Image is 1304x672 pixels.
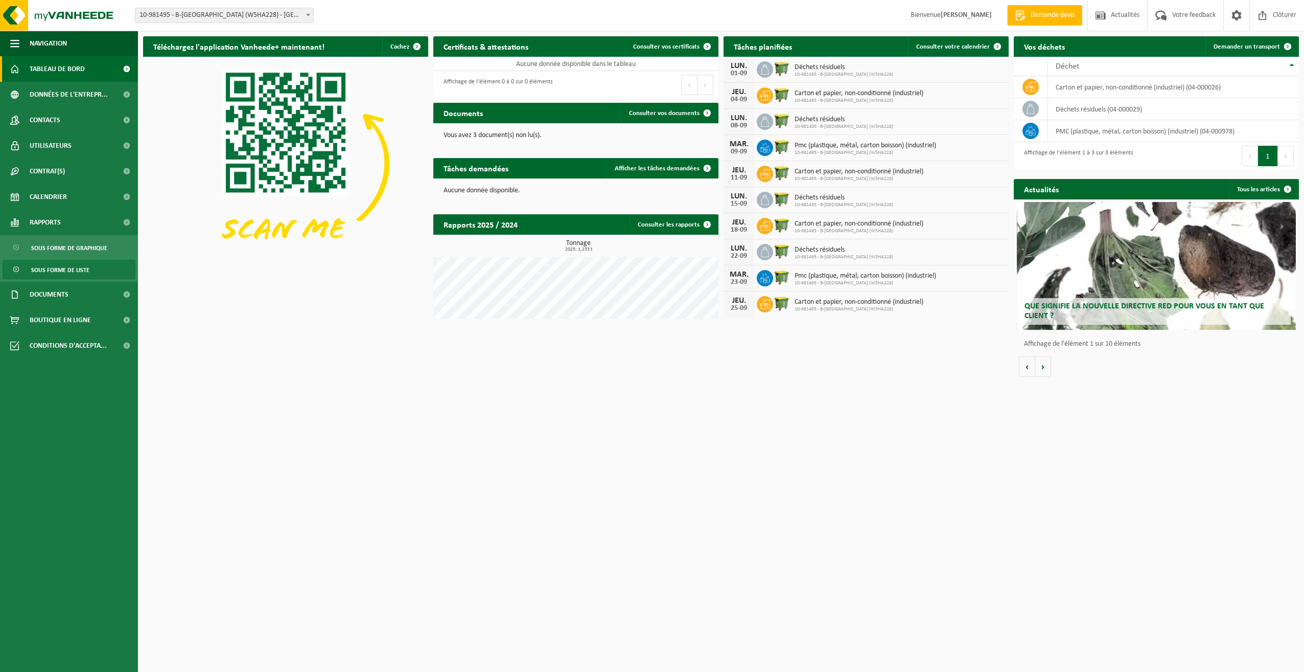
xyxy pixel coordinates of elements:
[30,307,91,333] span: Boutique en ligne
[607,158,717,178] a: Afficher les tâches demandées
[1242,146,1258,166] button: Previous
[795,228,923,234] span: 10-981495 - B-[GEOGRAPHIC_DATA] (W5HA228)
[773,164,790,182] img: WB-1100-HPE-GN-51
[773,295,790,312] img: WB-1100-HPE-GN-51
[1014,179,1069,199] h2: Actualités
[30,333,107,359] span: Conditions d'accepta...
[31,238,107,258] span: Sous forme de graphique
[795,72,893,78] span: 10-981495 - B-[GEOGRAPHIC_DATA] (W5HA228)
[729,297,749,305] div: JEU.
[1017,202,1296,330] a: Que signifie la nouvelle directive RED pour vous en tant que client ?
[941,11,992,19] strong: [PERSON_NAME]
[773,86,790,103] img: WB-1100-HPE-GN-51
[433,158,519,178] h2: Tâches demandées
[1007,5,1082,26] a: Demande devis
[1056,62,1079,71] span: Déchet
[1214,43,1280,50] span: Demander un transport
[30,159,65,184] span: Contrat(s)
[30,56,85,82] span: Tableau de bord
[3,260,135,279] a: Sous forme de liste
[729,218,749,227] div: JEU.
[444,132,708,139] p: Vous avez 3 document(s) non lu(s).
[681,75,697,95] button: Previous
[773,268,790,286] img: WB-1100-HPE-GN-51
[390,43,409,50] span: Cachez
[1014,36,1075,56] h2: Vos déchets
[30,31,67,56] span: Navigation
[625,36,717,57] a: Consulter vos certificats
[729,88,749,96] div: JEU.
[773,60,790,77] img: WB-1100-HPE-GN-51
[729,70,749,77] div: 01-09
[1048,120,1299,142] td: PMC (plastique, métal, carton boisson) (industriel) (04-000978)
[795,246,893,254] span: Déchets résiduels
[630,214,717,235] a: Consulter les rapports
[438,247,718,252] span: 2025: 1,233 t
[795,202,893,208] span: 10-981495 - B-[GEOGRAPHIC_DATA] (W5HA228)
[795,116,893,124] span: Déchets résiduels
[143,57,428,271] img: Download de VHEPlus App
[773,138,790,155] img: WB-1100-HPE-GN-51
[729,148,749,155] div: 09-09
[795,63,893,72] span: Déchets résiduels
[1019,356,1035,377] button: Vorige
[1035,356,1051,377] button: Volgende
[729,140,749,148] div: MAR.
[3,238,135,257] a: Sous forme de graphique
[795,298,923,306] span: Carton et papier, non-conditionné (industriel)
[773,190,790,208] img: WB-1100-HPE-GN-51
[795,98,923,104] span: 10-981495 - B-[GEOGRAPHIC_DATA] (W5HA228)
[908,36,1008,57] a: Consulter votre calendrier
[135,8,314,23] span: 10-981495 - B-ST GARE MARCHIENNE AU PONT (W5HA228) - MARCHIENNE-AU-PONT
[795,89,923,98] span: Carton et papier, non-conditionné (industriel)
[795,254,893,260] span: 10-981495 - B-[GEOGRAPHIC_DATA] (W5HA228)
[444,187,708,194] p: Aucune donnée disponible.
[30,210,61,235] span: Rapports
[795,220,923,228] span: Carton et papier, non-conditionné (industriel)
[729,96,749,103] div: 04-09
[729,114,749,122] div: LUN.
[621,103,717,123] a: Consulter vos documents
[795,150,936,156] span: 10-981495 - B-[GEOGRAPHIC_DATA] (W5HA228)
[143,36,335,56] h2: Téléchargez l'application Vanheede+ maintenant!
[729,192,749,200] div: LUN.
[795,142,936,150] span: Pmc (plastique, métal, carton boisson) (industriel)
[382,36,427,57] button: Cachez
[729,227,749,234] div: 18-09
[615,165,700,172] span: Afficher les tâches demandées
[1028,10,1077,20] span: Demande devis
[1258,146,1278,166] button: 1
[729,253,749,260] div: 22-09
[30,184,67,210] span: Calendrier
[433,103,493,123] h2: Documents
[433,214,528,234] h2: Rapports 2025 / 2024
[795,280,936,286] span: 10-981495 - B-[GEOGRAPHIC_DATA] (W5HA228)
[795,272,936,280] span: Pmc (plastique, métal, carton boisson) (industriel)
[1024,302,1264,320] span: Que signifie la nouvelle directive RED pour vous en tant que client ?
[729,62,749,70] div: LUN.
[633,43,700,50] span: Consulter vos certificats
[795,124,893,130] span: 10-981495 - B-[GEOGRAPHIC_DATA] (W5HA228)
[795,306,923,312] span: 10-981495 - B-[GEOGRAPHIC_DATA] (W5HA228)
[729,122,749,129] div: 08-09
[30,82,108,107] span: Données de l'entrepr...
[1205,36,1298,57] a: Demander un transport
[433,36,539,56] h2: Certificats & attestations
[773,216,790,234] img: WB-1100-HPE-GN-51
[1048,98,1299,120] td: déchets résiduels (04-000029)
[30,107,60,133] span: Contacts
[729,279,749,286] div: 23-09
[729,174,749,182] div: 11-09
[438,240,718,252] h3: Tonnage
[629,110,700,117] span: Consulter vos documents
[438,74,553,96] div: Affichage de l'élément 0 à 0 sur 0 éléments
[697,75,713,95] button: Next
[729,166,749,174] div: JEU.
[31,260,89,280] span: Sous forme de liste
[729,200,749,208] div: 15-09
[795,194,893,202] span: Déchets résiduels
[724,36,802,56] h2: Tâches planifiées
[30,133,72,159] span: Utilisateurs
[1019,145,1133,167] div: Affichage de l'élément 1 à 3 sur 3 éléments
[1048,76,1299,98] td: carton et papier, non-conditionné (industriel) (04-000026)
